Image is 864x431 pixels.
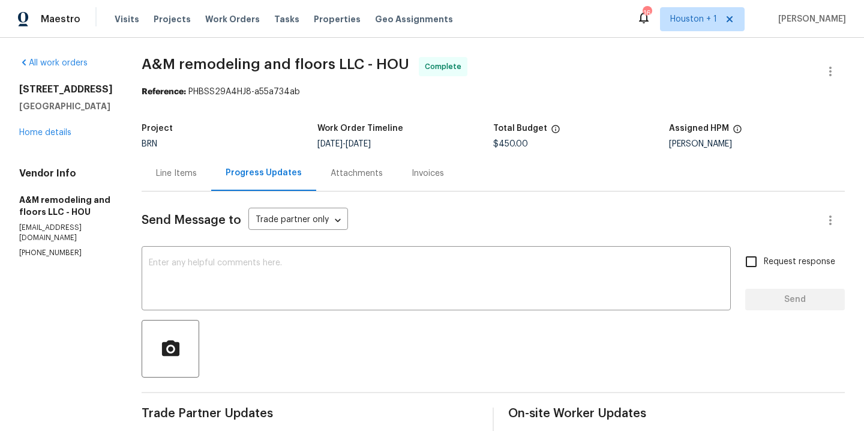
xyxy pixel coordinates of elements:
span: Properties [314,13,361,25]
span: A&M remodeling and floors LLC - HOU [142,57,409,71]
span: [DATE] [317,140,343,148]
span: [PERSON_NAME] [773,13,846,25]
div: Attachments [331,167,383,179]
p: [PHONE_NUMBER] [19,248,113,258]
div: PHBSS29A4HJ8-a55a734ab [142,86,845,98]
span: Request response [764,256,835,268]
h5: [GEOGRAPHIC_DATA] [19,100,113,112]
h5: Total Budget [493,124,547,133]
b: Reference: [142,88,186,96]
a: Home details [19,128,71,137]
span: Trade Partner Updates [142,408,478,420]
span: Houston + 1 [670,13,717,25]
h5: Assigned HPM [669,124,729,133]
div: 16 [643,7,651,19]
div: Line Items [156,167,197,179]
span: Complete [425,61,466,73]
span: Work Orders [205,13,260,25]
div: Trade partner only [248,211,348,231]
span: The hpm assigned to this work order. [733,124,742,140]
span: On-site Worker Updates [508,408,845,420]
span: Geo Assignments [375,13,453,25]
span: $450.00 [493,140,528,148]
div: [PERSON_NAME] [669,140,845,148]
h5: A&M remodeling and floors LLC - HOU [19,194,113,218]
h2: [STREET_ADDRESS] [19,83,113,95]
span: Projects [154,13,191,25]
span: The total cost of line items that have been proposed by Opendoor. This sum includes line items th... [551,124,560,140]
p: [EMAIL_ADDRESS][DOMAIN_NAME] [19,223,113,243]
span: [DATE] [346,140,371,148]
a: All work orders [19,59,88,67]
h4: Vendor Info [19,167,113,179]
span: Send Message to [142,214,241,226]
span: BRN [142,140,157,148]
div: Invoices [412,167,444,179]
span: Visits [115,13,139,25]
h5: Project [142,124,173,133]
span: - [317,140,371,148]
span: Maestro [41,13,80,25]
div: Progress Updates [226,167,302,179]
span: Tasks [274,15,299,23]
h5: Work Order Timeline [317,124,403,133]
